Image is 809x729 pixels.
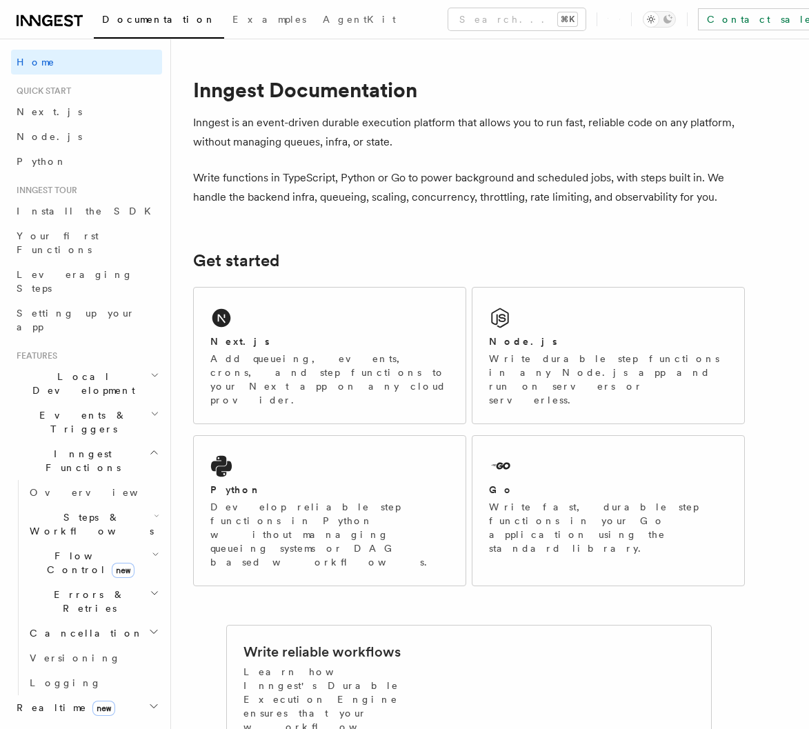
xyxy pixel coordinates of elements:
span: Documentation [102,14,216,25]
span: Features [11,350,57,361]
a: Home [11,50,162,74]
span: Cancellation [24,626,143,640]
h2: Next.js [210,334,270,348]
span: Inngest Functions [11,447,149,475]
span: new [92,701,115,716]
button: Inngest Functions [11,441,162,480]
span: Home [17,55,55,69]
button: Errors & Retries [24,582,162,621]
p: Write durable step functions in any Node.js app and run on servers or serverless. [489,352,728,407]
p: Develop reliable step functions in Python without managing queueing systems or DAG based workflows. [210,500,449,569]
a: Next.js [11,99,162,124]
a: Next.jsAdd queueing, events, crons, and step functions to your Next app on any cloud provider. [193,287,466,424]
span: Next.js [17,106,82,117]
a: Logging [24,670,162,695]
p: Inngest is an event-driven durable execution platform that allows you to run fast, reliable code ... [193,113,745,152]
a: AgentKit [314,4,404,37]
a: PythonDevelop reliable step functions in Python without managing queueing systems or DAG based wo... [193,435,466,586]
span: Versioning [30,652,121,663]
h2: Python [210,483,261,497]
a: Get started [193,251,279,270]
span: Flow Control [24,549,152,577]
button: Search...⌘K [448,8,586,30]
a: Python [11,149,162,174]
h2: Write reliable workflows [243,642,401,661]
a: Setting up your app [11,301,162,339]
span: new [112,563,134,578]
kbd: ⌘K [558,12,577,26]
p: Write functions in TypeScript, Python or Go to power background and scheduled jobs, with steps bu... [193,168,745,207]
button: Events & Triggers [11,403,162,441]
span: Errors & Retries [24,588,150,615]
button: Flow Controlnew [24,543,162,582]
span: Setting up your app [17,308,135,332]
span: AgentKit [323,14,396,25]
span: Steps & Workflows [24,510,154,538]
button: Local Development [11,364,162,403]
span: Examples [232,14,306,25]
a: Node.js [11,124,162,149]
span: Quick start [11,86,71,97]
button: Toggle dark mode [643,11,676,28]
span: Logging [30,677,101,688]
span: Events & Triggers [11,408,150,436]
p: Add queueing, events, crons, and step functions to your Next app on any cloud provider. [210,352,449,407]
span: Local Development [11,370,150,397]
button: Realtimenew [11,695,162,720]
span: Leveraging Steps [17,269,133,294]
div: Inngest Functions [11,480,162,695]
button: Cancellation [24,621,162,646]
span: Realtime [11,701,115,715]
span: Node.js [17,131,82,142]
h2: Node.js [489,334,557,348]
h2: Go [489,483,514,497]
a: Node.jsWrite durable step functions in any Node.js app and run on servers or serverless. [472,287,745,424]
p: Write fast, durable step functions in your Go application using the standard library. [489,500,728,555]
span: Overview [30,487,172,498]
a: Documentation [94,4,224,39]
span: Python [17,156,67,167]
span: Install the SDK [17,206,159,217]
a: Versioning [24,646,162,670]
a: Overview [24,480,162,505]
button: Steps & Workflows [24,505,162,543]
a: Install the SDK [11,199,162,223]
a: GoWrite fast, durable step functions in your Go application using the standard library. [472,435,745,586]
span: Your first Functions [17,230,99,255]
a: Your first Functions [11,223,162,262]
a: Examples [224,4,314,37]
a: Leveraging Steps [11,262,162,301]
span: Inngest tour [11,185,77,196]
h1: Inngest Documentation [193,77,745,102]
